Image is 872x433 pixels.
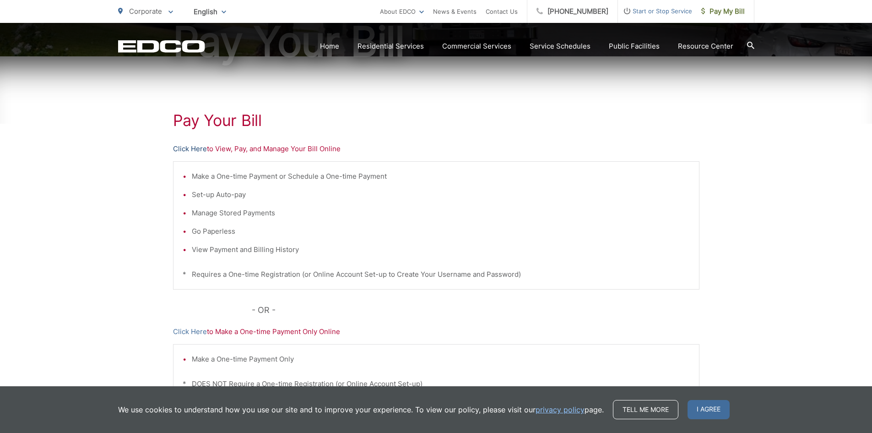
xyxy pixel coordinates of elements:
a: About EDCO [380,6,424,17]
p: * Requires a One-time Registration (or Online Account Set-up to Create Your Username and Password) [183,269,690,280]
p: We use cookies to understand how you use our site and to improve your experience. To view our pol... [118,404,604,415]
p: * DOES NOT Require a One-time Registration (or Online Account Set-up) [183,378,690,389]
p: to View, Pay, and Manage Your Bill Online [173,143,699,154]
a: Resource Center [678,41,733,52]
li: Go Paperless [192,226,690,237]
a: EDCD logo. Return to the homepage. [118,40,205,53]
p: to Make a One-time Payment Only Online [173,326,699,337]
li: View Payment and Billing History [192,244,690,255]
h1: Pay Your Bill [173,111,699,130]
p: - OR - [252,303,699,317]
li: Make a One-time Payment Only [192,354,690,365]
a: Home [320,41,339,52]
span: Pay My Bill [701,6,745,17]
span: Corporate [129,7,162,16]
li: Manage Stored Payments [192,208,690,219]
li: Set-up Auto-pay [192,189,690,200]
a: Service Schedules [530,41,590,52]
span: English [187,4,233,20]
a: News & Events [433,6,477,17]
a: Click Here [173,326,207,337]
a: Commercial Services [442,41,511,52]
a: Residential Services [357,41,424,52]
span: I agree [688,400,730,419]
a: Tell me more [613,400,678,419]
a: Click Here [173,143,207,154]
a: privacy policy [536,404,585,415]
li: Make a One-time Payment or Schedule a One-time Payment [192,171,690,182]
a: Public Facilities [609,41,660,52]
a: Contact Us [486,6,518,17]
